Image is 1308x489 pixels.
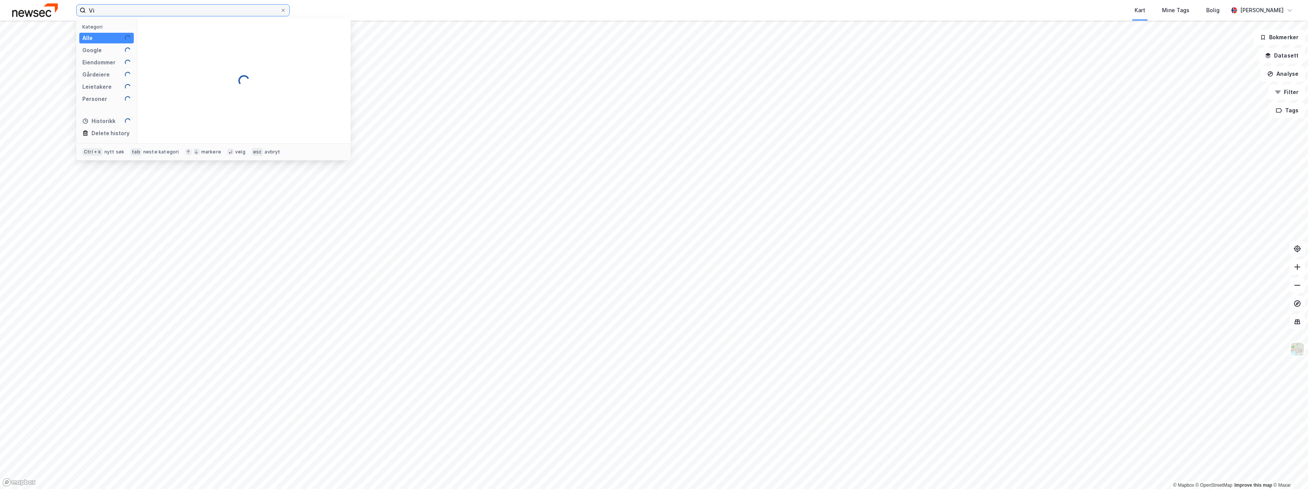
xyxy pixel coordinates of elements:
div: neste kategori [143,149,179,155]
iframe: Chat Widget [1270,452,1308,489]
div: esc [252,148,263,156]
div: Mine Tags [1162,6,1189,15]
img: Z [1290,342,1305,356]
div: tab [130,148,142,156]
a: Improve this map [1234,483,1272,488]
div: [PERSON_NAME] [1240,6,1284,15]
img: spinner.a6d8c91a73a9ac5275cf975e30b51cfb.svg [125,59,131,66]
a: Mapbox [1173,483,1194,488]
img: spinner.a6d8c91a73a9ac5275cf975e30b51cfb.svg [125,118,131,124]
div: Bolig [1206,6,1220,15]
div: Kart [1135,6,1145,15]
div: avbryt [264,149,280,155]
div: Leietakere [82,82,112,91]
div: nytt søk [104,149,125,155]
div: Alle [82,34,93,43]
img: newsec-logo.f6e21ccffca1b3a03d2d.png [12,3,58,17]
div: Kontrollprogram for chat [1270,452,1308,489]
img: spinner.a6d8c91a73a9ac5275cf975e30b51cfb.svg [125,96,131,102]
button: Datasett [1258,48,1305,63]
img: spinner.a6d8c91a73a9ac5275cf975e30b51cfb.svg [125,72,131,78]
div: Gårdeiere [82,70,110,79]
img: spinner.a6d8c91a73a9ac5275cf975e30b51cfb.svg [125,84,131,90]
button: Bokmerker [1253,30,1305,45]
button: Analyse [1261,66,1305,81]
div: Kategori [82,24,134,30]
div: velg [235,149,245,155]
div: Google [82,46,102,55]
a: OpenStreetMap [1196,483,1233,488]
img: spinner.a6d8c91a73a9ac5275cf975e30b51cfb.svg [125,47,131,53]
div: Ctrl + k [82,148,103,156]
img: spinner.a6d8c91a73a9ac5275cf975e30b51cfb.svg [238,75,250,87]
div: Delete history [91,129,130,138]
button: Filter [1268,85,1305,100]
a: Mapbox homepage [2,478,36,487]
input: Søk på adresse, matrikkel, gårdeiere, leietakere eller personer [86,5,280,16]
div: markere [201,149,221,155]
div: Eiendommer [82,58,115,67]
img: spinner.a6d8c91a73a9ac5275cf975e30b51cfb.svg [125,35,131,41]
div: Personer [82,94,107,104]
div: Historikk [82,117,115,126]
button: Tags [1270,103,1305,118]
